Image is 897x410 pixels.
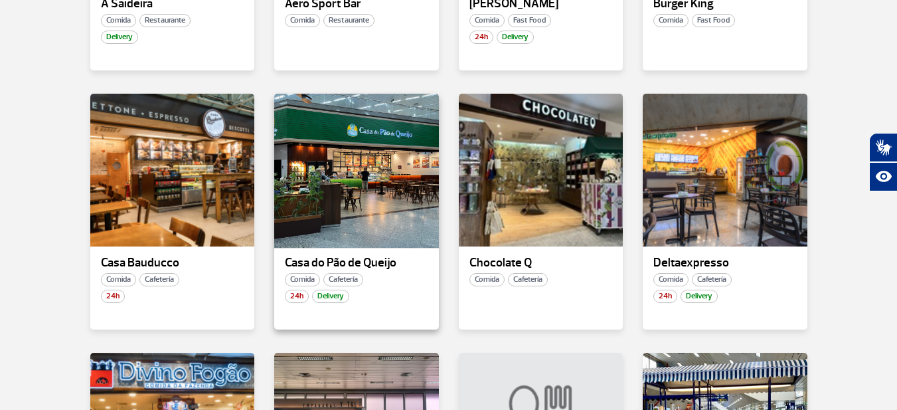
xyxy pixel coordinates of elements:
span: Fast Food [692,14,735,27]
span: Comida [653,273,689,286]
p: Casa Bauducco [101,256,244,270]
span: Delivery [681,290,718,303]
button: Abrir recursos assistivos. [869,162,897,191]
span: 24h [285,290,309,303]
span: Comida [653,14,689,27]
span: Comida [285,14,320,27]
span: Cafetería [508,273,548,286]
span: Comida [469,273,505,286]
p: Deltaexpresso [653,256,797,270]
p: Chocolate Q [469,256,613,270]
div: Plugin de acessibilidade da Hand Talk. [869,133,897,191]
span: Delivery [497,31,534,44]
span: Cafetería [323,273,363,286]
span: Comida [285,273,320,286]
span: Delivery [101,31,138,44]
span: Comida [469,14,505,27]
p: Casa do Pão de Queijo [285,256,428,270]
span: 24h [469,31,493,44]
span: Fast Food [508,14,551,27]
span: Comida [101,14,136,27]
span: Restaurante [323,14,374,27]
span: Comida [101,273,136,286]
span: Cafetería [692,273,732,286]
span: 24h [101,290,125,303]
span: Restaurante [139,14,191,27]
button: Abrir tradutor de língua de sinais. [869,133,897,162]
span: 24h [653,290,677,303]
span: Delivery [312,290,349,303]
span: Cafetería [139,273,179,286]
